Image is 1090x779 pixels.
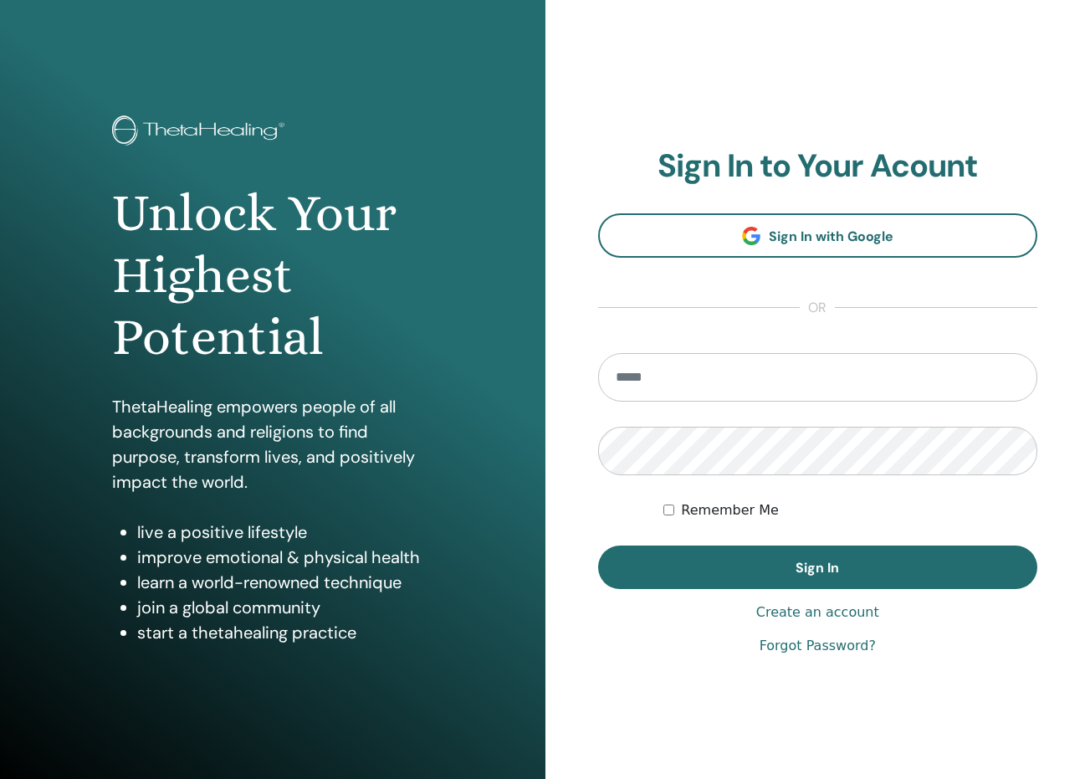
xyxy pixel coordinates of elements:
[112,182,433,369] h1: Unlock Your Highest Potential
[598,147,1038,186] h2: Sign In to Your Acount
[800,298,835,318] span: or
[796,559,839,577] span: Sign In
[137,595,433,620] li: join a global community
[137,620,433,645] li: start a thetahealing practice
[760,636,876,656] a: Forgot Password?
[137,570,433,595] li: learn a world-renowned technique
[681,500,779,520] label: Remember Me
[598,213,1038,258] a: Sign In with Google
[137,545,433,570] li: improve emotional & physical health
[112,394,433,495] p: ThetaHealing empowers people of all backgrounds and religions to find purpose, transform lives, a...
[598,546,1038,589] button: Sign In
[663,500,1037,520] div: Keep me authenticated indefinitely or until I manually logout
[769,228,893,245] span: Sign In with Google
[756,602,879,623] a: Create an account
[137,520,433,545] li: live a positive lifestyle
